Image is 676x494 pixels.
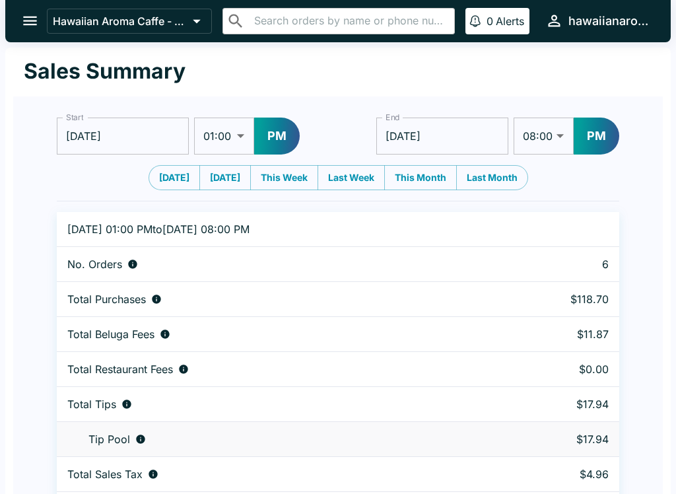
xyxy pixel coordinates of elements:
p: Total Purchases [67,293,146,306]
div: Aggregate order subtotals [67,293,478,306]
div: Combined individual and pooled tips [67,398,478,411]
p: $4.96 [499,468,609,481]
button: Hawaiian Aroma Caffe - Waikiki Beachcomber [47,9,212,34]
input: Choose date, selected date is Sep 10, 2025 [376,118,508,155]
button: Last Month [456,165,528,190]
p: $17.94 [499,433,609,446]
button: PM [254,118,300,155]
div: Fees paid by diners to restaurant [67,363,478,376]
p: [DATE] 01:00 PM to [DATE] 08:00 PM [67,223,478,236]
button: PM [574,118,619,155]
p: 0 [487,15,493,28]
div: hawaiianaromacaffe [568,13,650,29]
p: $0.00 [499,363,609,376]
div: Tips unclaimed by a waiter [67,433,478,446]
button: Last Week [318,165,385,190]
p: Total Beluga Fees [67,328,154,341]
button: open drawer [13,4,47,38]
button: hawaiianaromacaffe [540,7,655,35]
p: Alerts [496,15,524,28]
p: Hawaiian Aroma Caffe - Waikiki Beachcomber [53,15,187,28]
p: $118.70 [499,293,609,306]
div: Fees paid by diners to Beluga [67,328,478,341]
p: Total Restaurant Fees [67,363,173,376]
p: Tip Pool [88,433,130,446]
p: 6 [499,258,609,271]
label: Start [66,112,83,123]
p: Total Tips [67,398,116,411]
input: Choose date, selected date is Sep 10, 2025 [57,118,189,155]
p: No. Orders [67,258,122,271]
button: [DATE] [199,165,251,190]
label: End [386,112,400,123]
button: This Month [384,165,457,190]
h1: Sales Summary [24,58,186,85]
button: This Week [250,165,318,190]
p: $11.87 [499,328,609,341]
div: Sales tax paid by diners [67,468,478,481]
div: Number of orders placed [67,258,478,271]
p: $17.94 [499,398,609,411]
button: [DATE] [149,165,200,190]
p: Total Sales Tax [67,468,143,481]
input: Search orders by name or phone number [250,12,449,30]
